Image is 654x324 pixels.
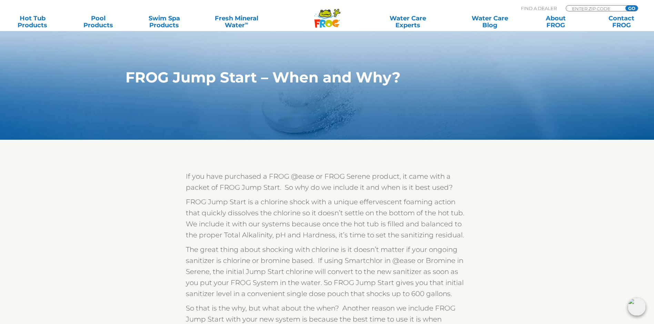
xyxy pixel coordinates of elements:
sup: ∞ [245,20,248,26]
input: Zip Code Form [571,6,618,11]
p: FROG Jump Start is a chlorine shock with a unique effervescent foaming action that quickly dissol... [186,196,469,240]
a: PoolProducts [73,15,124,29]
a: AboutFROG [530,15,581,29]
a: Water CareExperts [366,15,450,29]
p: The great thing about shocking with chlorine is it doesn’t matter if your ongoing sanitizer is ch... [186,244,469,299]
h1: FROG Jump Start – When and Why? [125,69,497,86]
a: Fresh MineralWater∞ [204,15,269,29]
a: Water CareBlog [464,15,515,29]
a: Swim SpaProducts [139,15,190,29]
img: openIcon [628,298,646,316]
a: ContactFROG [596,15,647,29]
p: Find A Dealer [521,5,557,11]
input: GO [625,6,638,11]
a: Hot TubProducts [7,15,58,29]
p: If you have purchased a FROG @ease or FROG Serene product, it came with a packet of FROG Jump Sta... [186,171,469,193]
